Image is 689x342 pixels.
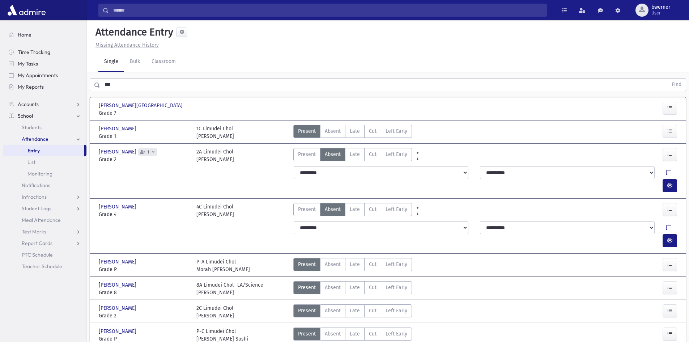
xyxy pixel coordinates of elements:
[18,101,39,107] span: Accounts
[99,328,138,335] span: [PERSON_NAME]
[369,127,377,135] span: Cut
[3,226,86,237] a: Test Marks
[3,69,86,81] a: My Appointments
[109,4,546,17] input: Search
[146,52,182,72] a: Classroom
[350,261,360,268] span: Late
[3,98,86,110] a: Accounts
[325,151,341,158] span: Absent
[196,148,234,163] div: 2A Limudei Chol [PERSON_NAME]
[298,127,316,135] span: Present
[22,136,48,142] span: Attendance
[18,60,38,67] span: My Tasks
[3,46,86,58] a: Time Tracking
[386,261,407,268] span: Left Early
[99,109,189,117] span: Grade 7
[99,156,189,163] span: Grade 2
[22,217,61,223] span: Meal Attendance
[3,168,86,180] a: Monitoring
[293,258,412,273] div: AttTypes
[298,261,316,268] span: Present
[325,206,341,213] span: Absent
[350,151,360,158] span: Late
[293,203,412,218] div: AttTypes
[3,191,86,203] a: Infractions
[99,125,138,132] span: [PERSON_NAME]
[22,182,50,189] span: Notifications
[196,304,234,320] div: 2C Limudei Chol [PERSON_NAME]
[350,284,360,291] span: Late
[99,289,189,296] span: Grade 8
[293,125,412,140] div: AttTypes
[6,3,47,17] img: AdmirePro
[99,211,189,218] span: Grade 4
[18,49,50,55] span: Time Tracking
[27,147,40,154] span: Entry
[325,330,341,338] span: Absent
[369,307,377,314] span: Cut
[99,102,184,109] span: [PERSON_NAME][GEOGRAPHIC_DATA]
[99,148,138,156] span: [PERSON_NAME]
[3,145,84,156] a: Entry
[3,261,86,272] a: Teacher Schedule
[293,304,412,320] div: AttTypes
[298,206,316,213] span: Present
[3,214,86,226] a: Meal Attendance
[3,237,86,249] a: Report Cards
[93,26,173,38] h5: Attendance Entry
[196,258,250,273] div: P-A Limudei Chol Morah [PERSON_NAME]
[350,127,360,135] span: Late
[196,125,234,140] div: 1C Limudei Chol [PERSON_NAME]
[27,170,52,177] span: Monitoring
[22,205,51,212] span: Student Logs
[99,266,189,273] span: Grade P
[99,281,138,289] span: [PERSON_NAME]
[325,127,341,135] span: Absent
[22,252,53,258] span: PTC Schedule
[18,31,31,38] span: Home
[293,281,412,296] div: AttTypes
[22,240,52,246] span: Report Cards
[18,113,33,119] span: School
[22,124,42,131] span: Students
[93,42,159,48] a: Missing Attendance History
[298,284,316,291] span: Present
[369,206,377,213] span: Cut
[99,304,138,312] span: [PERSON_NAME]
[325,284,341,291] span: Absent
[3,133,86,145] a: Attendance
[196,281,263,296] div: 8A Limudei Chol- LA/Science [PERSON_NAME]
[651,10,670,16] span: User
[3,81,86,93] a: My Reports
[3,29,86,41] a: Home
[3,156,86,168] a: List
[22,263,62,270] span: Teacher Schedule
[99,203,138,211] span: [PERSON_NAME]
[27,159,35,165] span: List
[196,203,234,218] div: 4C Limudei Chol [PERSON_NAME]
[95,42,159,48] u: Missing Attendance History
[350,307,360,314] span: Late
[3,122,86,133] a: Students
[22,228,46,235] span: Test Marks
[298,330,316,338] span: Present
[350,206,360,213] span: Late
[369,151,377,158] span: Cut
[3,110,86,122] a: School
[99,258,138,266] span: [PERSON_NAME]
[99,312,189,320] span: Grade 2
[369,284,377,291] span: Cut
[386,127,407,135] span: Left Early
[651,4,670,10] span: bwerner
[98,52,124,72] a: Single
[386,284,407,291] span: Left Early
[325,261,341,268] span: Absent
[3,180,86,191] a: Notifications
[298,151,316,158] span: Present
[99,132,189,140] span: Grade 1
[369,261,377,268] span: Cut
[667,79,686,91] button: Find
[293,148,412,163] div: AttTypes
[350,330,360,338] span: Late
[3,203,86,214] a: Student Logs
